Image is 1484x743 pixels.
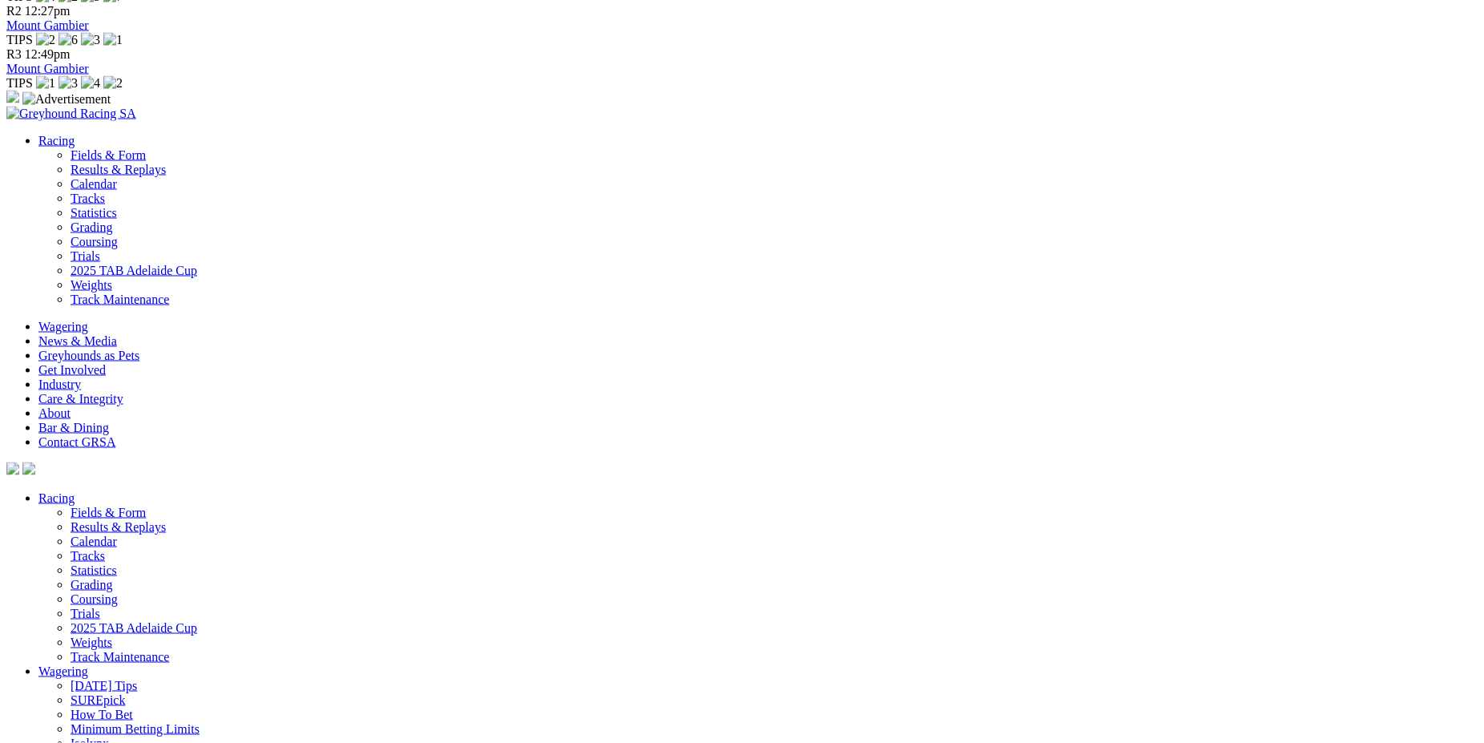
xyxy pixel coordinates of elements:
[38,320,88,333] a: Wagering
[6,4,22,18] span: R2
[6,76,33,90] span: TIPS
[71,708,133,721] a: How To Bet
[38,392,123,406] a: Care & Integrity
[6,462,19,475] img: facebook.svg
[22,462,35,475] img: twitter.svg
[71,549,105,563] a: Tracks
[71,293,169,306] a: Track Maintenance
[6,47,22,61] span: R3
[58,76,78,91] img: 3
[38,134,75,147] a: Racing
[71,650,169,664] a: Track Maintenance
[38,363,106,377] a: Get Involved
[6,33,33,46] span: TIPS
[38,435,115,449] a: Contact GRSA
[103,33,123,47] img: 1
[71,264,197,277] a: 2025 TAB Adelaide Cup
[71,722,200,736] a: Minimum Betting Limits
[6,62,89,75] a: Mount Gambier
[38,421,109,434] a: Bar & Dining
[6,18,89,32] a: Mount Gambier
[71,220,112,234] a: Grading
[36,33,55,47] img: 2
[71,206,117,220] a: Statistics
[71,563,117,577] a: Statistics
[103,76,123,91] img: 2
[38,334,117,348] a: News & Media
[22,92,111,107] img: Advertisement
[38,406,71,420] a: About
[81,33,100,47] img: 3
[71,163,166,176] a: Results & Replays
[71,235,118,248] a: Coursing
[6,107,136,121] img: Greyhound Racing SA
[71,520,166,534] a: Results & Replays
[38,491,75,505] a: Racing
[6,91,19,103] img: 15187_Greyhounds_GreysPlayCentral_Resize_SA_WebsiteBanner_300x115_2025.jpg
[71,578,112,592] a: Grading
[71,177,117,191] a: Calendar
[25,4,71,18] span: 12:27pm
[71,607,100,620] a: Trials
[71,249,100,263] a: Trials
[38,378,81,391] a: Industry
[71,621,197,635] a: 2025 TAB Adelaide Cup
[81,76,100,91] img: 4
[38,664,88,678] a: Wagering
[71,192,105,205] a: Tracks
[71,148,146,162] a: Fields & Form
[38,349,139,362] a: Greyhounds as Pets
[71,592,118,606] a: Coursing
[71,693,125,707] a: SUREpick
[71,535,117,548] a: Calendar
[71,679,137,693] a: [DATE] Tips
[71,636,112,649] a: Weights
[25,47,71,61] span: 12:49pm
[71,506,146,519] a: Fields & Form
[71,278,112,292] a: Weights
[36,76,55,91] img: 1
[58,33,78,47] img: 6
